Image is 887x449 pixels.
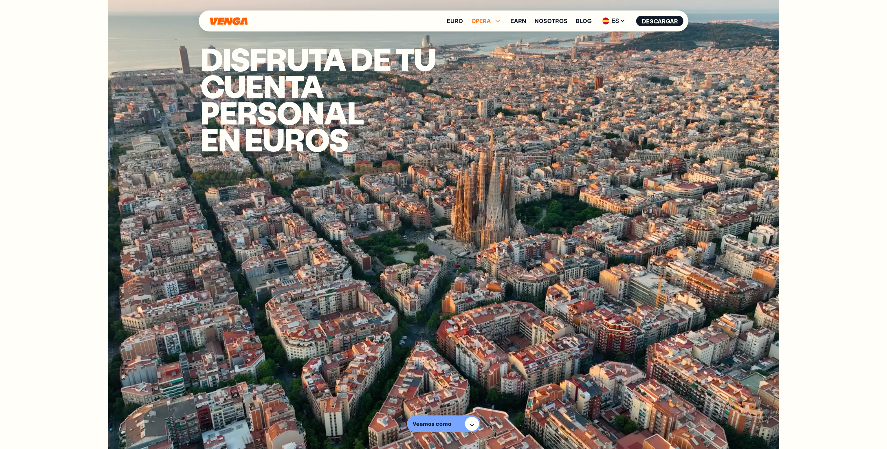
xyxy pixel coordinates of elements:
svg: Inicio [209,17,249,25]
img: flag-es [602,17,609,24]
p: Veamos cómo [413,420,451,427]
button: Veamos cómo [407,415,480,432]
span: OPERA [471,18,491,24]
button: Descargar [636,16,684,26]
a: Blog [576,18,592,24]
span: OPERA [471,17,502,25]
a: Earn [510,18,526,24]
span: ES [600,15,628,27]
a: Nosotros [535,18,567,24]
a: Euro [447,18,463,24]
h1: Disfruta de tu cuenta PERSONAL en euros [200,45,498,152]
